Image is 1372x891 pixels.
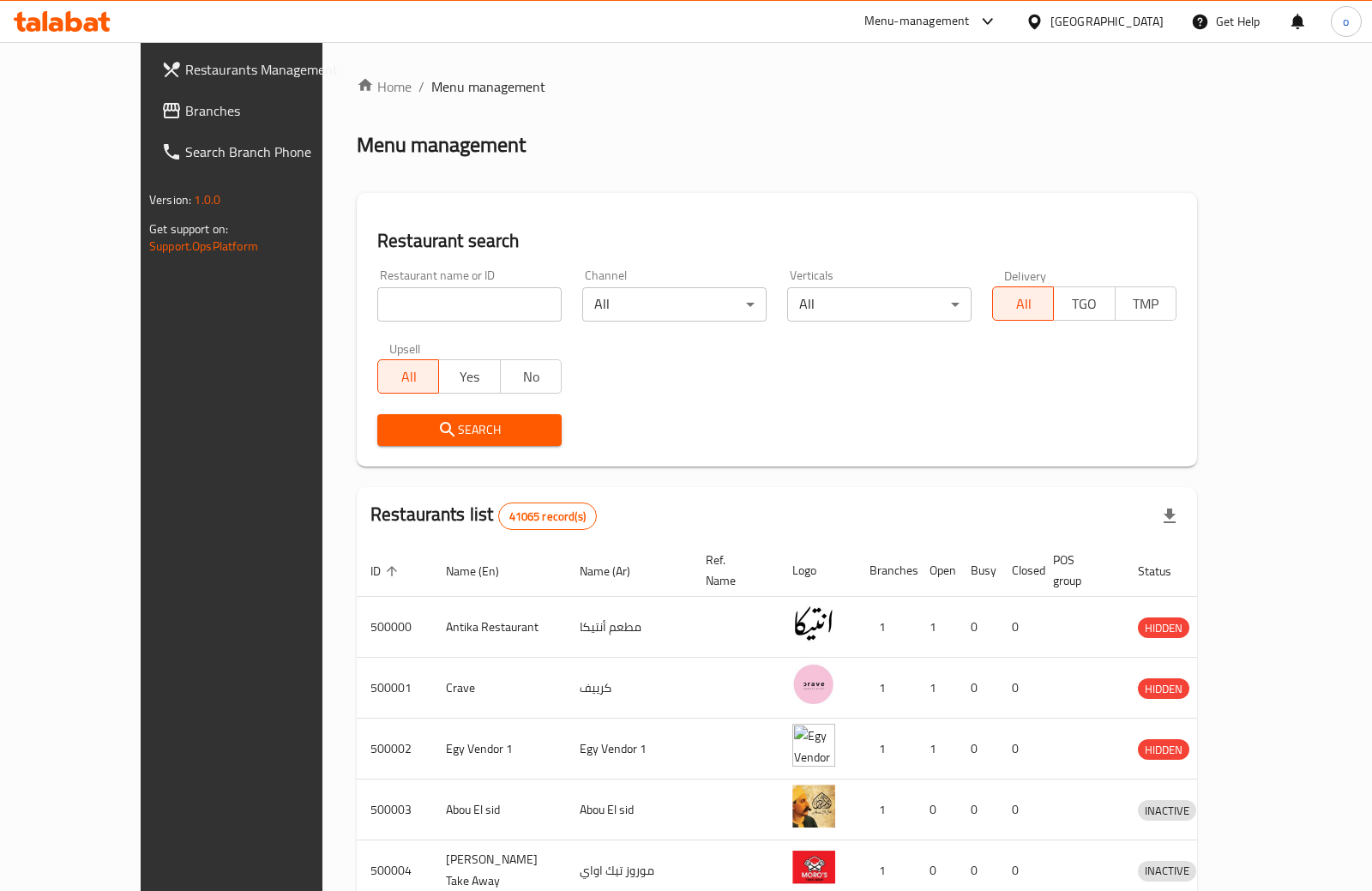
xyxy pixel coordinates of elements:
[432,719,566,780] td: Egy Vendor 1
[185,141,356,162] span: Search Branch Phone
[566,597,692,658] td: مطعم أنتيكا
[566,780,692,840] td: Abou El sid
[992,286,1054,321] button: All
[194,189,220,211] span: 1.0.0
[1115,286,1176,321] button: TMP
[957,780,998,840] td: 0
[916,658,957,719] td: 1
[1149,496,1190,537] div: Export file
[149,218,228,240] span: Get support on:
[957,658,998,719] td: 0
[566,719,692,780] td: Egy Vendor 1
[1138,800,1196,821] div: INACTIVE
[998,719,1039,780] td: 0
[580,561,653,581] span: Name (Ar)
[916,597,957,658] td: 1
[1061,292,1108,316] span: TGO
[499,509,596,525] span: 41065 record(s)
[998,597,1039,658] td: 0
[1004,269,1047,281] label: Delivery
[438,359,500,394] button: Yes
[432,658,566,719] td: Crave
[998,658,1039,719] td: 0
[1053,550,1104,591] span: POS group
[389,342,421,354] label: Upsell
[418,76,424,97] li: /
[357,658,432,719] td: 500001
[856,719,916,780] td: 1
[432,597,566,658] td: Antika Restaurant
[1138,617,1189,638] div: HIDDEN
[1343,12,1349,31] span: o
[582,287,767,322] div: All
[1138,561,1194,581] span: Status
[856,545,916,597] th: Branches
[431,76,545,97] span: Menu management
[566,658,692,719] td: كرييف
[508,364,555,389] span: No
[1053,286,1115,321] button: TGO
[370,561,403,581] span: ID
[357,131,526,159] h2: Menu management
[357,597,432,658] td: 500000
[370,502,597,530] h2: Restaurants list
[391,419,548,441] span: Search
[500,359,562,394] button: No
[916,780,957,840] td: 0
[864,11,970,32] div: Menu-management
[998,545,1039,597] th: Closed
[1138,679,1189,699] span: HIDDEN
[1138,740,1189,760] span: HIDDEN
[147,49,370,90] a: Restaurants Management
[446,364,493,389] span: Yes
[357,76,412,97] a: Home
[446,561,521,581] span: Name (En)
[1122,292,1170,316] span: TMP
[1138,618,1189,638] span: HIDDEN
[957,719,998,780] td: 0
[856,597,916,658] td: 1
[377,287,562,322] input: Search for restaurant name or ID..
[377,359,439,394] button: All
[432,780,566,840] td: Abou El sid
[779,545,856,597] th: Logo
[1050,12,1164,31] div: [GEOGRAPHIC_DATA]
[1138,801,1196,821] span: INACTIVE
[1000,292,1047,316] span: All
[957,597,998,658] td: 0
[787,287,972,322] div: All
[792,724,835,767] img: Egy Vendor 1
[357,719,432,780] td: 500002
[185,100,356,121] span: Branches
[792,602,835,645] img: Antika Restaurant
[147,131,370,172] a: Search Branch Phone
[916,545,957,597] th: Open
[149,235,258,257] a: Support.OpsPlatform
[792,785,835,828] img: Abou El sid
[357,780,432,840] td: 500003
[916,719,957,780] td: 1
[856,658,916,719] td: 1
[706,550,758,591] span: Ref. Name
[792,663,835,706] img: Crave
[1138,861,1196,881] span: INACTIVE
[856,780,916,840] td: 1
[377,414,562,446] button: Search
[149,189,191,211] span: Version:
[385,364,432,389] span: All
[147,90,370,131] a: Branches
[792,846,835,888] img: Moro's Take Away
[998,780,1039,840] td: 0
[498,503,597,530] div: Total records count
[1138,861,1196,882] div: INACTIVE
[377,228,1176,254] h2: Restaurant search
[957,545,998,597] th: Busy
[1138,678,1189,699] div: HIDDEN
[357,76,1197,97] nav: breadcrumb
[1138,739,1189,760] div: HIDDEN
[185,59,356,80] span: Restaurants Management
